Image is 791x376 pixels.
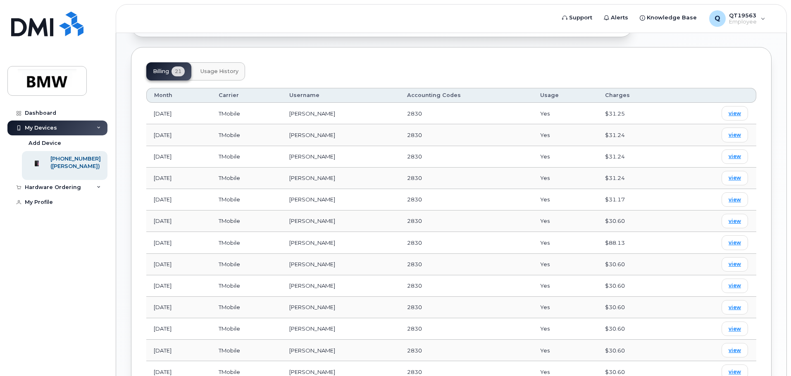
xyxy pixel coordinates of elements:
td: Yes [533,275,598,297]
span: 2830 [407,175,422,181]
span: 2830 [407,239,422,246]
td: TMobile [211,124,282,146]
span: Alerts [611,14,628,22]
span: 2830 [407,196,422,203]
td: [DATE] [146,297,211,318]
td: TMobile [211,318,282,340]
td: Yes [533,340,598,361]
td: [PERSON_NAME] [282,210,400,232]
div: $30.60 [605,260,667,268]
span: view [729,174,741,182]
span: 2830 [407,325,422,332]
a: view [722,322,748,336]
td: [PERSON_NAME] [282,124,400,146]
a: Alerts [598,9,634,26]
td: [PERSON_NAME] [282,168,400,189]
div: $31.25 [605,110,667,118]
div: $88.13 [605,239,667,247]
a: view [722,214,748,228]
span: view [729,325,741,333]
a: view [722,343,748,357]
div: $30.60 [605,368,667,376]
div: $31.17 [605,196,667,203]
div: $31.24 [605,174,667,182]
td: [DATE] [146,146,211,168]
td: Yes [533,168,598,189]
td: [PERSON_NAME] [282,146,400,168]
a: Support [556,9,598,26]
span: 2830 [407,282,422,289]
span: view [729,260,741,268]
td: TMobile [211,232,282,253]
td: [DATE] [146,340,211,361]
a: view [722,300,748,315]
span: 2830 [407,132,422,138]
a: view [722,279,748,293]
td: [PERSON_NAME] [282,232,400,253]
a: view [722,192,748,207]
a: view [722,171,748,185]
th: Username [282,88,400,103]
td: [DATE] [146,124,211,146]
span: Knowledge Base [647,14,697,22]
span: 2830 [407,347,422,354]
th: Accounting Codes [400,88,533,103]
span: Q [715,14,720,24]
td: [DATE] [146,210,211,232]
td: Yes [533,124,598,146]
td: TMobile [211,189,282,210]
td: Yes [533,146,598,168]
span: view [729,196,741,203]
td: [PERSON_NAME] [282,297,400,318]
td: [PERSON_NAME] [282,275,400,297]
a: view [722,128,748,142]
span: Employee [729,19,757,25]
td: [DATE] [146,232,211,253]
span: view [729,131,741,139]
span: view [729,110,741,117]
span: view [729,153,741,160]
td: [PERSON_NAME] [282,254,400,275]
a: view [722,106,748,121]
div: $31.24 [605,153,667,161]
span: QT19563 [729,12,757,19]
td: [PERSON_NAME] [282,340,400,361]
td: [DATE] [146,318,211,340]
span: view [729,218,741,225]
div: $30.60 [605,325,667,333]
td: Yes [533,297,598,318]
span: 2830 [407,369,422,375]
div: $30.60 [605,347,667,355]
td: Yes [533,210,598,232]
td: Yes [533,103,598,124]
div: $31.24 [605,131,667,139]
td: [PERSON_NAME] [282,103,400,124]
td: Yes [533,189,598,210]
a: view [722,257,748,272]
td: [DATE] [146,275,211,297]
td: Yes [533,318,598,340]
div: $30.60 [605,217,667,225]
td: TMobile [211,210,282,232]
a: view [722,149,748,164]
span: 2830 [407,304,422,310]
div: $30.60 [605,282,667,290]
th: Charges [598,88,674,103]
th: Usage [533,88,598,103]
div: $30.60 [605,303,667,311]
td: [DATE] [146,254,211,275]
td: TMobile [211,103,282,124]
td: Yes [533,232,598,253]
td: [DATE] [146,168,211,189]
span: view [729,282,741,289]
div: QT19563 [703,10,771,27]
span: view [729,239,741,246]
a: Knowledge Base [634,9,703,26]
span: Support [569,14,592,22]
td: TMobile [211,297,282,318]
td: [DATE] [146,189,211,210]
td: TMobile [211,340,282,361]
span: 2830 [407,261,422,267]
td: TMobile [211,168,282,189]
td: [PERSON_NAME] [282,318,400,340]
